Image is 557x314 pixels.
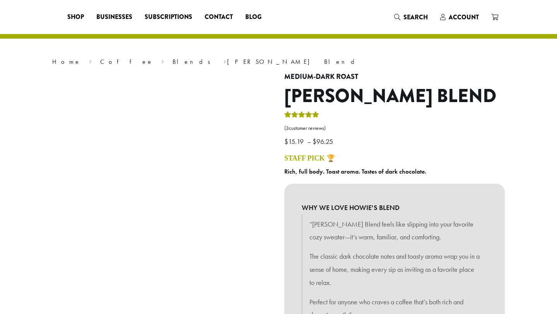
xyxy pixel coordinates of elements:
span: Blog [245,12,261,22]
div: Rated 4.67 out of 5 [284,110,319,122]
span: Subscriptions [145,12,192,22]
bdi: 96.25 [313,137,335,146]
span: › [224,55,226,67]
span: – [307,137,311,146]
p: “[PERSON_NAME] Blend feels like slipping into your favorite cozy sweater—it’s warm, familiar, and... [309,218,480,244]
a: Shop [61,11,90,23]
a: (3customer reviews) [284,125,505,132]
span: $ [313,137,316,146]
a: Home [52,58,81,66]
h1: [PERSON_NAME] Blend [284,85,505,108]
span: Search [403,13,428,22]
span: › [161,55,164,67]
b: WHY WE LOVE HOWIE'S BLEND [302,201,487,214]
span: Account [449,13,479,22]
b: Rich, full body. Toast aroma. Tastes of dark chocolate. [284,167,426,176]
span: Businesses [96,12,132,22]
p: The classic dark chocolate notes and toasty aroma wrap you in a sense of home, making every sip a... [309,250,480,289]
span: › [89,55,92,67]
nav: Breadcrumb [52,57,505,67]
span: Shop [67,12,84,22]
a: Search [388,11,434,24]
a: Coffee [100,58,153,66]
h4: Medium-Dark Roast [284,73,505,81]
bdi: 15.19 [284,137,306,146]
span: $ [284,137,288,146]
a: Blends [173,58,215,66]
span: 3 [286,125,289,131]
a: STAFF PICK 🏆 [284,154,335,162]
span: Contact [205,12,233,22]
